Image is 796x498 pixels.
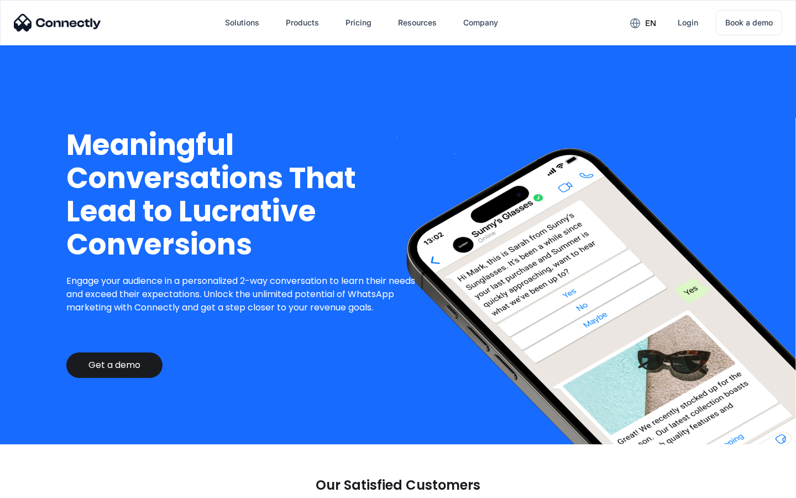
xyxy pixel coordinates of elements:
div: Pricing [345,15,371,30]
p: Engage your audience in a personalized 2-way conversation to learn their needs and exceed their e... [66,274,424,314]
a: Login [669,9,707,36]
a: Get a demo [66,352,163,378]
aside: Language selected: English [11,479,66,494]
div: Login [678,15,698,30]
img: Connectly Logo [14,14,101,32]
ul: Language list [22,479,66,494]
div: en [645,15,656,31]
h1: Meaningful Conversations That Lead to Lucrative Conversions [66,128,424,261]
a: Book a demo [716,10,782,35]
div: Resources [398,15,437,30]
div: Get a demo [88,360,140,371]
div: Solutions [225,15,259,30]
div: Products [286,15,319,30]
p: Our Satisfied Customers [316,478,480,493]
a: Pricing [337,9,380,36]
div: Company [463,15,498,30]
